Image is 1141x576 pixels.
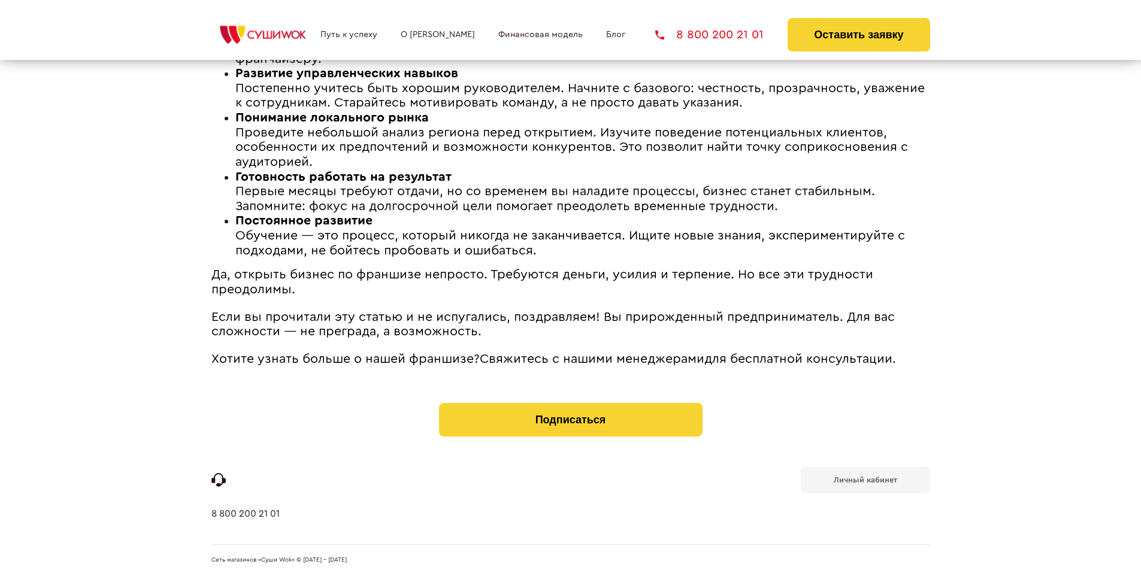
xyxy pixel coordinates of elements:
[211,311,895,338] span: Если вы прочитали эту статью и не испугались, поздравляем! Вы прирожденный предприниматель. Для в...
[498,30,583,40] a: Финансовая модель
[211,353,480,365] span: Хотите узнать больше о нашей франшизе?
[401,30,475,40] a: О [PERSON_NAME]
[801,466,930,493] a: Личный кабинет
[235,214,373,227] strong: Постоянное развитие
[235,82,925,110] span: Постепенно учитесь быть хорошим руководителем. Начните с базового: честность, прозрачность, уваже...
[235,171,452,183] strong: Готовность работать на результат
[606,30,625,40] a: Блог
[235,23,924,65] span: Относитесь к стандартам франшизы как к опоре. Чем лучше вы понимаете и соблюдаете их, тем проще в...
[439,403,703,436] button: Подписаться
[704,353,896,365] span: для бесплатной консультации.
[235,67,458,80] strong: Развитие управленческих навыков
[211,557,347,564] span: Сеть магазинов «Суши Wok» © [DATE] - [DATE]
[211,508,280,544] a: 8 800 200 21 01
[211,268,873,296] span: Да, открыть бизнес по франшизе непросто. Требуются деньги, усилия и терпение. Но все эти трудност...
[676,29,764,41] span: 8 800 200 21 01
[834,476,897,484] b: Личный кабинет
[235,185,875,213] span: Первые месяцы требуют отдачи, но со временем вы наладите процессы, бизнес станет стабильным. Запо...
[788,18,930,51] button: Оставить заявку
[655,29,764,41] a: 8 800 200 21 01
[480,353,704,365] a: Свяжитесь с нашими менеджерами
[320,30,377,40] a: Путь к успеху
[235,126,908,168] span: Проведите небольшой анализ региона перед открытием. Изучите поведение потенциальных клиентов, осо...
[235,111,429,124] strong: Понимание локального рынка
[235,229,905,257] span: Обучение — это процесс, который никогда не заканчивается. Ищите новые знания, экспериментируйте с...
